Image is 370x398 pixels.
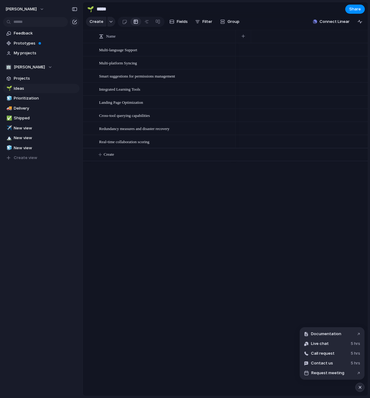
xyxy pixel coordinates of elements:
[14,30,77,36] span: Feedback
[6,115,12,121] button: ✅
[311,350,335,356] span: Call request
[86,4,95,14] button: 🌱
[311,360,333,366] span: Contact us
[3,153,80,162] button: Create view
[302,339,363,349] button: Live chat5 hrs
[99,59,137,66] span: Multi-platform Syncing
[357,370,360,376] span: ↗
[99,112,150,119] span: Cross-tool querying capabilities
[6,144,11,151] div: 🧊
[3,114,80,123] a: ✅Shipped
[3,104,80,113] a: 🚚Delivery
[6,145,12,151] button: 🧊
[3,84,80,93] a: 🌱Ideas
[3,74,80,83] a: Projects
[351,341,360,347] span: 5 hrs
[14,115,77,121] span: Shipped
[14,50,77,56] span: My projects
[3,49,80,58] a: My projects
[99,85,140,92] span: Integrated Learning Tools
[14,155,37,161] span: Create view
[302,358,363,368] button: Contact us5 hrs
[6,85,11,92] div: 🌱
[99,99,143,106] span: Landing Page Optimization
[6,115,11,122] div: ✅
[311,331,341,337] span: Documentation
[3,39,80,48] a: Prototypes
[302,329,363,339] button: Documentation↗
[6,125,11,132] div: ✈️
[14,135,77,141] span: New view
[217,17,242,27] button: Group
[6,135,12,141] button: 🏔️
[6,64,12,70] div: 🏢
[351,360,360,366] span: 5 hrs
[310,17,352,26] button: Connect Linear
[99,125,169,132] span: Redundancy measures and disaster recovery
[177,19,188,25] span: Fields
[6,6,37,12] span: [PERSON_NAME]
[14,145,77,151] span: New view
[167,17,190,27] button: Fields
[6,105,12,111] button: 🚚
[14,85,77,92] span: Ideas
[3,29,80,38] a: Feedback
[14,125,77,131] span: New view
[14,64,45,70] span: [PERSON_NAME]
[3,94,80,103] a: 🧊Prioritization
[104,151,114,157] span: Create
[6,95,11,102] div: 🧊
[3,124,80,133] a: ✈️New view
[3,4,47,14] button: [PERSON_NAME]
[228,19,239,25] span: Group
[3,63,80,72] button: 🏢[PERSON_NAME]
[6,105,11,112] div: 🚚
[302,368,363,378] button: Request meeting↗
[320,19,350,25] span: Connect Linear
[193,17,215,27] button: Filter
[99,138,150,145] span: Real-time collaboration scoring
[14,105,77,111] span: Delivery
[90,19,103,25] span: Create
[6,135,11,142] div: 🏔️
[3,133,80,143] a: 🏔️New view
[99,46,137,53] span: Multi-language Support
[349,6,361,12] span: Share
[311,370,344,376] span: Request meeting
[302,349,363,358] button: Call request5 hrs
[345,5,365,14] button: Share
[311,341,329,347] span: Live chat
[86,17,106,27] button: Create
[87,5,94,13] div: 🌱
[3,143,80,153] a: 🧊New view
[6,95,12,101] button: 🧊
[99,72,175,79] span: Smart suggestions for permissions management
[357,331,360,337] span: ↗
[106,33,116,39] span: Name
[6,125,12,131] button: ✈️
[202,19,212,25] span: Filter
[14,95,77,101] span: Prioritization
[351,350,360,356] span: 5 hrs
[14,75,77,81] span: Projects
[6,85,12,92] button: 🌱
[14,40,77,46] span: Prototypes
